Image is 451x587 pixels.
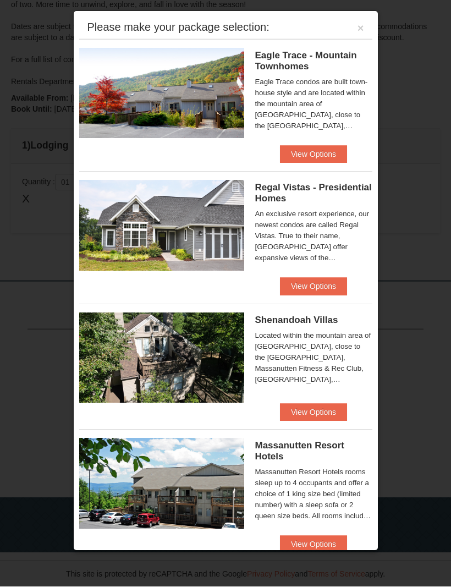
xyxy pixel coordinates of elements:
div: Please make your package selection: [87,22,269,33]
div: Massanutten Resort Hotels rooms sleep up to 4 occupants and offer a choice of 1 king size bed (li... [255,467,372,522]
span: Regal Vistas - Presidential Homes [255,183,372,204]
button: View Options [280,146,347,163]
img: 19219019-2-e70bf45f.jpg [79,313,244,403]
button: View Options [280,404,347,421]
div: Located within the mountain area of [GEOGRAPHIC_DATA], close to the [GEOGRAPHIC_DATA], Massanutte... [255,331,372,386]
img: 19218991-1-902409a9.jpg [79,180,244,271]
div: Eagle Trace condos are built town-house style and are located within the mountain area of [GEOGRA... [255,77,372,132]
button: View Options [280,278,347,295]
img: 19218983-1-9b289e55.jpg [79,48,244,139]
span: Eagle Trace - Mountain Townhomes [255,51,357,72]
span: Shenandoah Villas [255,315,338,326]
div: An exclusive resort experience, our newest condos are called Regal Vistas. True to their name, [G... [255,209,372,264]
button: View Options [280,536,347,553]
button: × [358,23,364,34]
img: 19219026-1-e3b4ac8e.jpg [79,438,244,529]
span: Massanutten Resort Hotels [255,441,344,462]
